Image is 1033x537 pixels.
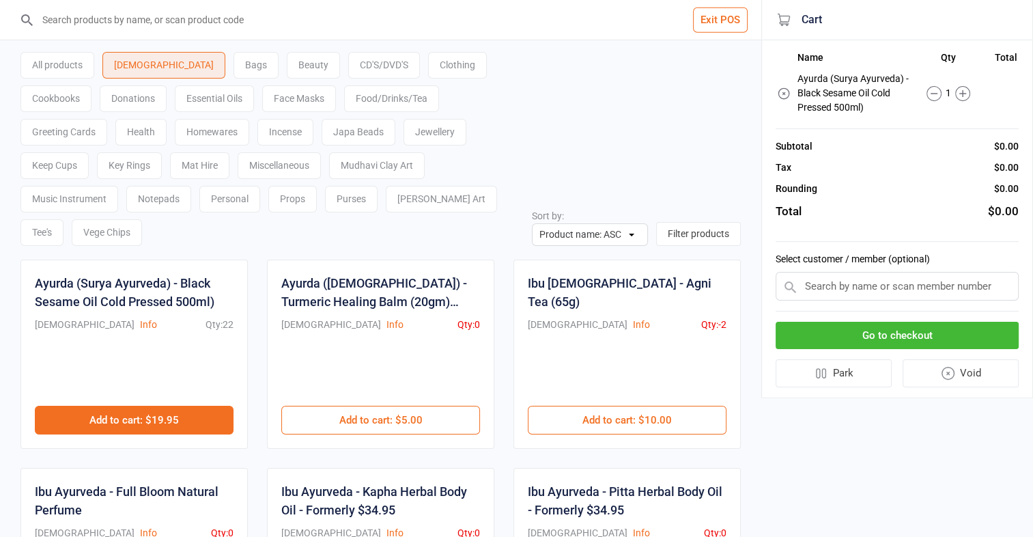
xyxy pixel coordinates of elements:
div: Cookbooks [20,85,91,112]
div: Total [776,203,802,221]
div: Incense [257,119,313,146]
button: Info [633,318,650,332]
div: $0.00 [994,161,1019,175]
div: CD'S/DVD'S [348,52,420,79]
div: Donations [100,85,167,112]
div: Music Instrument [20,186,118,212]
div: Vege Chips [72,219,142,246]
div: Mat Hire [170,152,229,179]
button: Park [776,359,892,387]
div: Tax [776,161,791,175]
button: Add to cart: $5.00 [281,406,480,435]
div: Health [115,119,167,146]
div: Ayurda ([DEMOGRAPHIC_DATA]) - Turmeric Healing Balm (20gm) (formerly $19.95) [281,274,480,311]
button: Add to cart: $10.00 [528,406,726,435]
div: Food/Drinks/Tea [344,85,439,112]
div: $0.00 [994,182,1019,196]
div: 1 [913,86,985,101]
div: Ayurda (Surya Ayurveda) - Black Sesame Oil Cold Pressed 500ml) [35,274,234,311]
div: Jewellery [404,119,466,146]
button: Info [386,318,404,332]
div: Key Rings [97,152,162,179]
div: Mudhavi Clay Art [329,152,425,179]
div: Ibu Ayurveda - Full Bloom Natural Perfume [35,482,234,519]
div: Beauty [287,52,340,79]
th: Total [986,52,1017,68]
div: Japa Beads [322,119,395,146]
div: [DEMOGRAPHIC_DATA] [102,52,225,79]
div: Personal [199,186,260,212]
div: Purses [325,186,378,212]
button: Void [903,359,1019,387]
div: Notepads [126,186,191,212]
div: $0.00 [988,203,1019,221]
div: Homewares [175,119,249,146]
div: Bags [234,52,279,79]
th: Qty [913,52,985,68]
button: Go to checkout [776,322,1019,350]
div: [DEMOGRAPHIC_DATA] [528,318,627,332]
button: Filter products [656,222,741,246]
div: $0.00 [994,139,1019,154]
div: Keep Cups [20,152,89,179]
div: Face Masks [262,85,336,112]
button: Exit POS [693,8,748,33]
div: Subtotal [776,139,812,154]
div: [DEMOGRAPHIC_DATA] [281,318,381,332]
button: Info [140,318,157,332]
div: Ibu Ayurveda - Kapha Herbal Body Oil - Formerly $34.95 [281,482,480,519]
td: Ayurda (Surya Ayurveda) - Black Sesame Oil Cold Pressed 500ml) [797,70,911,117]
label: Select customer / member (optional) [776,252,1019,266]
th: Name [797,52,911,68]
input: Search by name or scan member number [776,272,1019,301]
div: Ibu [DEMOGRAPHIC_DATA] - Agni Tea (65g) [528,274,726,311]
div: [PERSON_NAME] Art [386,186,497,212]
div: Greeting Cards [20,119,107,146]
div: Props [268,186,317,212]
div: Tee's [20,219,63,246]
div: Qty: 22 [206,318,234,332]
div: All products [20,52,94,79]
div: Qty: 0 [457,318,480,332]
div: Miscellaneous [238,152,321,179]
div: Rounding [776,182,817,196]
div: Ibu Ayurveda - Pitta Herbal Body Oil - Formerly $34.95 [528,482,726,519]
div: Essential Oils [175,85,254,112]
div: [DEMOGRAPHIC_DATA] [35,318,135,332]
button: Add to cart: $19.95 [35,406,234,435]
div: Qty: -2 [701,318,726,332]
label: Sort by: [532,210,564,221]
div: Clothing [428,52,487,79]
